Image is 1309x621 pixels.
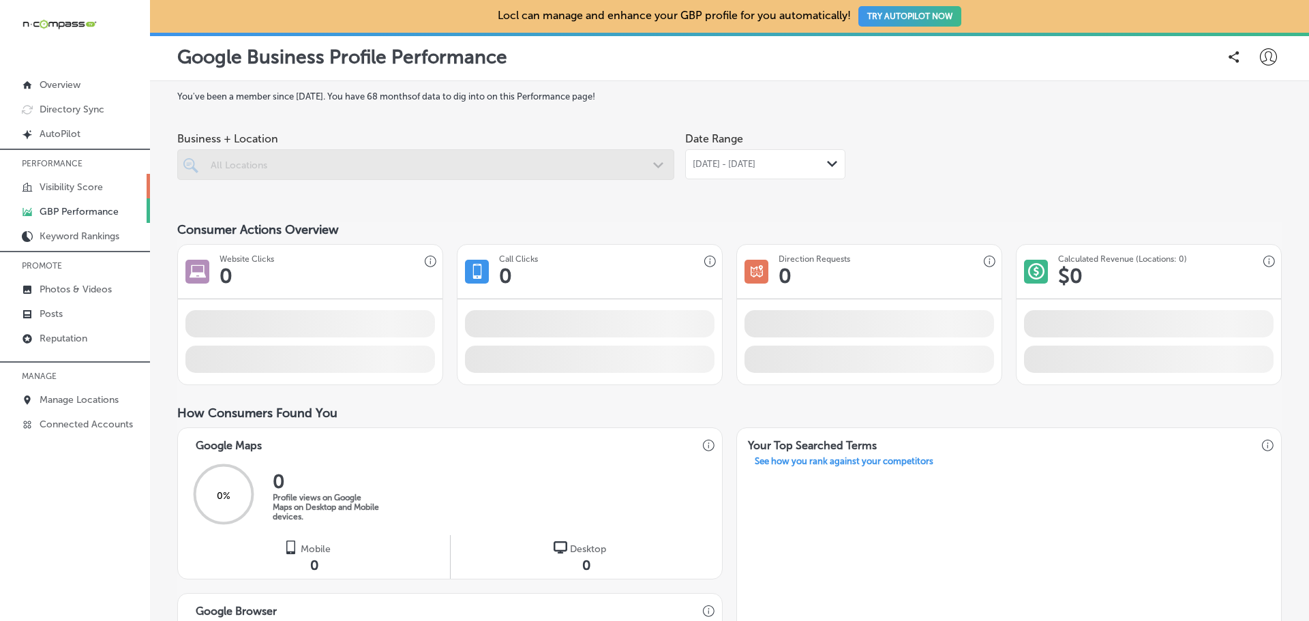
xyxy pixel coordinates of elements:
h1: 0 [779,264,792,288]
img: logo [284,541,298,554]
span: How Consumers Found You [177,406,337,421]
p: Keyword Rankings [40,230,119,242]
h3: Your Top Searched Terms [737,428,888,456]
span: Mobile [301,543,331,555]
p: Reputation [40,333,87,344]
p: GBP Performance [40,206,119,217]
p: Visibility Score [40,181,103,193]
label: Date Range [685,132,743,145]
h1: 0 [499,264,512,288]
p: Posts [40,308,63,320]
h3: Website Clicks [220,254,274,264]
button: TRY AUTOPILOT NOW [858,6,961,27]
h1: $ 0 [1058,264,1083,288]
label: You've been a member since [DATE] . You have 68 months of data to dig into on this Performance page! [177,91,1282,102]
span: Consumer Actions Overview [177,222,339,237]
p: Profile views on Google Maps on Desktop and Mobile devices. [273,493,382,521]
h3: Direction Requests [779,254,850,264]
img: logo [554,541,567,554]
p: Google Business Profile Performance [177,46,507,68]
h3: Google Maps [185,428,273,456]
span: 0 % [217,490,230,502]
p: Photos & Videos [40,284,112,295]
p: AutoPilot [40,128,80,140]
h3: Calculated Revenue (Locations: 0) [1058,254,1187,264]
span: 0 [582,557,590,573]
h2: 0 [273,470,382,493]
img: 660ab0bf-5cc7-4cb8-ba1c-48b5ae0f18e60NCTV_CLogo_TV_Black_-500x88.png [22,18,97,31]
span: [DATE] - [DATE] [693,159,755,170]
p: Connected Accounts [40,419,133,430]
h3: Call Clicks [499,254,538,264]
h1: 0 [220,264,232,288]
p: Overview [40,79,80,91]
p: Directory Sync [40,104,104,115]
span: Desktop [570,543,606,555]
span: 0 [310,557,318,573]
a: See how you rank against your competitors [744,456,944,470]
p: Manage Locations [40,394,119,406]
span: Business + Location [177,132,674,145]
